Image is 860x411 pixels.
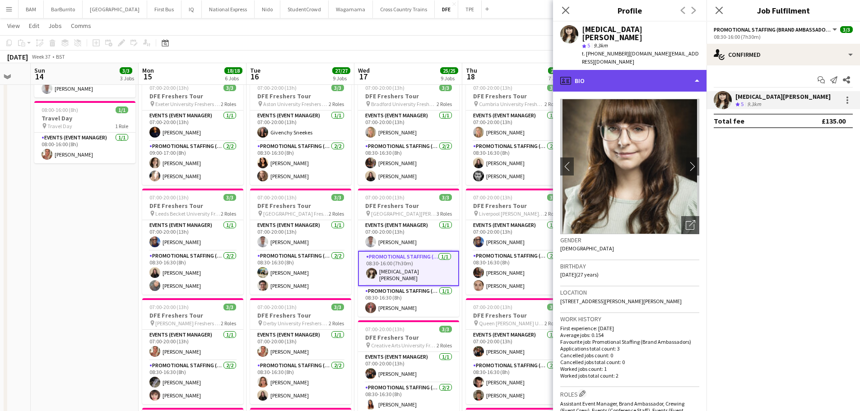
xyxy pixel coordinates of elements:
[466,79,567,185] app-job-card: 07:00-20:00 (13h)3/3DFE Freshers Tour Cumbria University Freshers Fair2 RolesEvents (Event Manage...
[560,372,699,379] p: Worked jobs total count: 2
[250,330,351,360] app-card-role: Events (Event Manager)1/107:00-20:00 (13h)[PERSON_NAME]
[331,84,344,91] span: 3/3
[48,22,62,30] span: Jobs
[223,194,236,201] span: 3/3
[250,92,351,100] h3: DFE Freshers Tour
[560,288,699,296] h3: Location
[466,298,567,404] app-job-card: 07:00-20:00 (13h)3/3DFE Freshers Tour Queen [PERSON_NAME] University Freshers Fair2 RolesEvents (...
[358,79,459,185] app-job-card: 07:00-20:00 (13h)3/3DFE Freshers Tour Bradford University Freshers Fair2 RolesEvents (Event Manag...
[142,298,243,404] app-job-card: 07:00-20:00 (13h)3/3DFE Freshers Tour [PERSON_NAME] Freshers Fair2 RolesEvents (Event Manager)1/1...
[329,0,373,18] button: Wagamama
[560,338,699,345] p: Favourite job: Promotional Staffing (Brand Ambassadors)
[358,352,459,383] app-card-role: Events (Event Manager)1/107:00-20:00 (13h)[PERSON_NAME]
[548,67,566,74] span: 21/21
[263,101,329,107] span: Aston University Freshers Fair
[142,111,243,141] app-card-role: Events (Event Manager)1/107:00-20:00 (13h)[PERSON_NAME]
[439,194,452,201] span: 3/3
[547,304,560,310] span: 3/3
[560,345,699,352] p: Applications total count: 3
[373,0,435,18] button: Cross Country Trains
[560,325,699,332] p: First experience: [DATE]
[437,210,452,217] span: 3 Roles
[437,342,452,349] span: 2 Roles
[547,194,560,201] span: 3/3
[358,189,459,317] app-job-card: 07:00-20:00 (13h)3/3DFE Freshers Tour [GEOGRAPHIC_DATA][PERSON_NAME][DEMOGRAPHIC_DATA] Freshers F...
[714,33,853,40] div: 08:30-16:00 (7h30m)
[149,304,189,310] span: 07:00-20:00 (13h)
[365,84,404,91] span: 07:00-20:00 (13h)
[47,123,72,129] span: Travel Day
[263,210,329,217] span: [GEOGRAPHIC_DATA] Freshers Fair
[257,194,297,201] span: 07:00-20:00 (13h)
[181,0,202,18] button: IQ
[45,20,65,32] a: Jobs
[714,26,838,33] button: Promotional Staffing (Brand Ambassadors)
[249,71,260,82] span: 16
[560,352,699,359] p: Cancelled jobs count: 0
[587,42,590,49] span: 5
[30,53,52,60] span: Week 37
[582,25,699,42] div: [MEDICAL_DATA][PERSON_NAME]
[115,123,128,129] span: 1 Role
[331,304,344,310] span: 3/3
[147,0,181,18] button: First Bus
[250,189,351,295] div: 07:00-20:00 (13h)3/3DFE Freshers Tour [GEOGRAPHIC_DATA] Freshers Fair2 RolesEvents (Event Manager...
[280,0,329,18] button: StudentCrowd
[479,320,544,327] span: Queen [PERSON_NAME] University Freshers Fair
[466,111,567,141] app-card-role: Events (Event Manager)1/107:00-20:00 (13h)[PERSON_NAME]
[745,101,763,108] div: 9.3km
[120,75,134,82] div: 3 Jobs
[441,75,458,82] div: 9 Jobs
[71,22,91,30] span: Comms
[560,332,699,338] p: Average jobs: 0.154
[358,111,459,141] app-card-role: Events (Event Manager)1/107:00-20:00 (13h)[PERSON_NAME]
[560,365,699,372] p: Worked jobs count: 1
[250,220,351,251] app-card-role: Events (Event Manager)1/107:00-20:00 (13h)[PERSON_NAME]
[365,194,404,201] span: 07:00-20:00 (13h)
[465,71,477,82] span: 18
[822,116,846,125] div: £135.00
[582,50,629,57] span: t. [PHONE_NUMBER]
[149,194,189,201] span: 07:00-20:00 (13h)
[44,0,83,18] button: BarBurrito
[223,304,236,310] span: 3/3
[225,75,242,82] div: 6 Jobs
[358,66,370,74] span: Wed
[142,202,243,210] h3: DFE Freshers Tour
[437,101,452,107] span: 2 Roles
[142,79,243,185] app-job-card: 07:00-20:00 (13h)3/3DFE Freshers Tour Exeter University Freshers Fair2 RolesEvents (Event Manager...
[560,236,699,244] h3: Gender
[466,189,567,295] div: 07:00-20:00 (13h)3/3DFE Freshers Tour Liverpool [PERSON_NAME] University Freshers Fair2 RolesEven...
[120,67,132,74] span: 3/3
[33,71,45,82] span: 14
[142,141,243,185] app-card-role: Promotional Staffing (Brand Ambassadors)2/209:00-17:00 (8h)[PERSON_NAME][PERSON_NAME]
[560,389,699,398] h3: Roles
[473,304,512,310] span: 07:00-20:00 (13h)
[7,52,28,61] div: [DATE]
[116,106,128,113] span: 1/1
[250,311,351,319] h3: DFE Freshers Tour
[155,101,221,107] span: Exeter University Freshers Fair
[466,251,567,295] app-card-role: Promotional Staffing (Brand Ambassadors)2/208:30-16:30 (8h)[PERSON_NAME][PERSON_NAME]
[142,360,243,404] app-card-role: Promotional Staffing (Brand Ambassadors)2/208:30-16:30 (8h)[PERSON_NAME][PERSON_NAME]
[741,101,744,107] span: 5
[257,304,297,310] span: 07:00-20:00 (13h)
[67,20,95,32] a: Comms
[331,194,344,201] span: 3/3
[250,251,351,295] app-card-role: Promotional Staffing (Brand Ambassadors)2/208:30-16:30 (8h)[PERSON_NAME][PERSON_NAME]
[142,311,243,319] h3: DFE Freshers Tour
[560,262,699,270] h3: Birthday
[707,5,860,16] h3: Job Fulfilment
[7,22,20,30] span: View
[250,298,351,404] app-job-card: 07:00-20:00 (13h)3/3DFE Freshers Tour Derby University Freshers Fair2 RolesEvents (Event Manager)...
[358,286,459,317] app-card-role: Promotional Staffing (Brand Ambassadors)1/108:30-16:30 (8h)[PERSON_NAME]
[329,210,344,217] span: 2 Roles
[435,0,458,18] button: DFE
[250,79,351,185] app-job-card: 07:00-20:00 (13h)3/3DFE Freshers Tour Aston University Freshers Fair2 RolesEvents (Event Manager)...
[142,220,243,251] app-card-role: Events (Event Manager)1/107:00-20:00 (13h)[PERSON_NAME]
